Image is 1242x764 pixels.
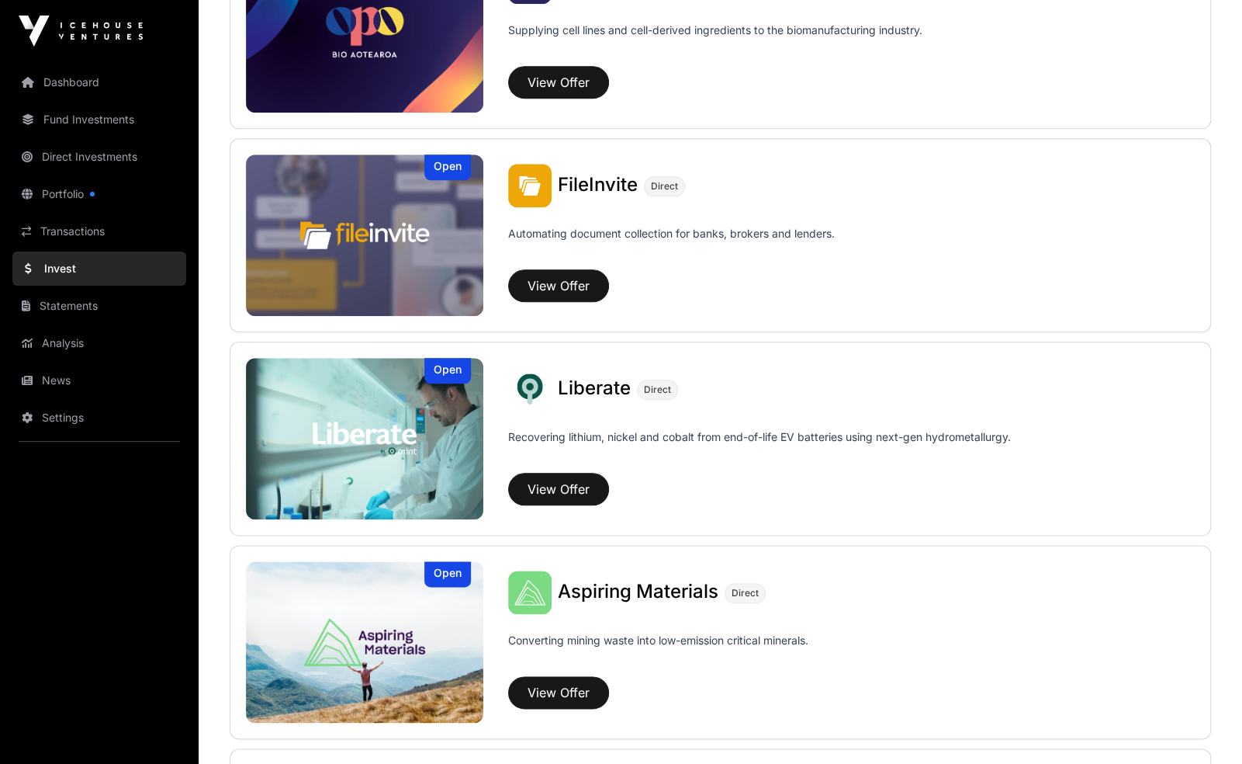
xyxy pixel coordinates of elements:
button: View Offer [508,66,609,99]
span: Direct [651,180,678,193]
img: Aspiring Materials [508,571,552,614]
a: Aspiring MaterialsOpen [246,561,483,723]
a: Dashboard [12,65,186,99]
img: Icehouse Ventures Logo [19,16,143,47]
a: Aspiring Materials [558,582,718,603]
div: Open [424,358,471,384]
button: View Offer [508,473,609,505]
span: FileInvite [558,173,638,196]
a: FileInvite [558,175,638,196]
img: Liberate [246,358,483,519]
div: Open [424,561,471,587]
a: FileInviteOpen [246,155,483,316]
p: Supplying cell lines and cell-derived ingredients to the biomanufacturing industry. [508,23,922,38]
img: Aspiring Materials [246,561,483,723]
img: FileInvite [508,164,552,207]
button: View Offer [508,676,609,709]
a: Statements [12,289,186,323]
a: LiberateOpen [246,358,483,519]
button: View Offer [508,269,609,302]
p: Converting mining waste into low-emission critical minerals. [508,633,808,670]
div: Open [424,155,471,180]
a: Liberate [558,379,631,399]
a: Invest [12,252,186,286]
img: Liberate [508,367,552,411]
a: Portfolio [12,177,186,211]
a: Fund Investments [12,102,186,137]
a: Settings [12,401,186,435]
iframe: Chat Widget [1164,689,1242,764]
img: FileInvite [246,155,483,316]
span: Liberate [558,377,631,399]
p: Recovering lithium, nickel and cobalt from end-of-life EV batteries using next-gen hydrometallurgy. [508,429,1011,467]
a: News [12,363,186,398]
a: Direct Investments [12,140,186,174]
span: Aspiring Materials [558,580,718,603]
a: Transactions [12,214,186,248]
span: Direct [732,587,759,599]
p: Automating document collection for banks, brokers and lenders. [508,226,835,263]
a: Analysis [12,326,186,360]
span: Direct [644,384,671,396]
